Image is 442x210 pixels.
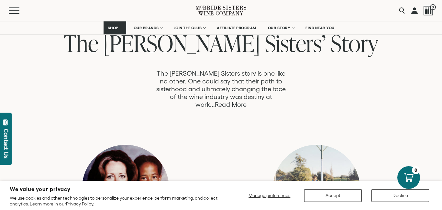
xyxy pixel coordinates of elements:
[304,189,362,202] button: Accept
[104,21,126,34] a: SHOP
[331,27,378,59] span: Story
[265,27,326,59] span: Sisters’
[412,166,420,174] div: 0
[264,21,298,34] a: OUR STORY
[10,187,224,192] h2: We value your privacy
[217,26,256,30] span: AFFILIATE PROGRAM
[134,26,159,30] span: OUR BRANDS
[245,189,294,202] button: Manage preferences
[305,26,335,30] span: FIND NEAR YOU
[129,21,167,34] a: OUR BRANDS
[268,26,291,30] span: OUR STORY
[66,201,94,206] a: Privacy Policy.
[154,69,288,108] p: The [PERSON_NAME] Sisters story is one like no other. One could say that their path to sisterhood...
[301,21,339,34] a: FIND NEAR YOU
[213,21,260,34] a: AFFILIATE PROGRAM
[64,27,98,59] span: The
[170,21,210,34] a: JOIN THE CLUB
[103,27,260,59] span: [PERSON_NAME]
[3,129,9,158] div: Contact Us
[371,189,429,202] button: Decline
[9,7,32,14] button: Mobile Menu Trigger
[430,4,436,10] span: 0
[10,195,224,207] p: We use cookies and other technologies to personalize your experience, perform marketing, and coll...
[108,26,119,30] span: SHOP
[174,26,202,30] span: JOIN THE CLUB
[249,193,290,198] span: Manage preferences
[215,101,246,108] a: Read More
